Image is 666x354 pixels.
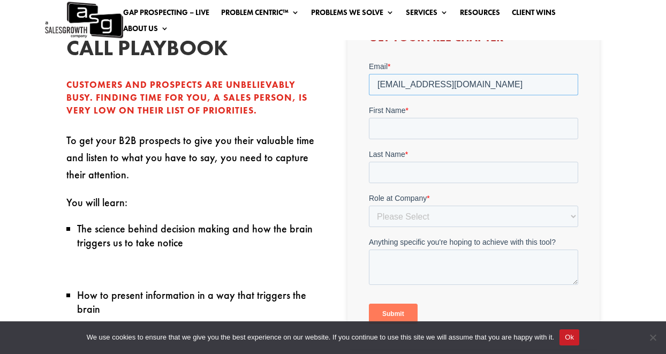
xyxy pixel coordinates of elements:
[123,9,209,20] a: Gap Prospecting – LIVE
[77,222,318,250] li: The science behind decision making and how the brain triggers us to take notice
[221,9,299,20] a: Problem Centric™
[406,9,448,20] a: Services
[66,132,318,194] p: To get your B2B prospects to give you their valuable time and listen to what you have to say, you...
[66,194,318,222] p: You will learn:
[123,25,169,36] a: About Us
[460,9,500,20] a: Resources
[369,32,578,49] h3: Get Your Free Chapter
[66,79,318,117] p: Customers and prospects are unbelievably busy. Finding time for YOU, a sales person, is very low ...
[311,9,394,20] a: Problems We Solve
[369,61,578,333] iframe: Form 0
[512,9,556,20] a: Client Wins
[87,332,554,343] span: We use cookies to ensure that we give you the best experience on our website. If you continue to ...
[647,332,658,343] span: No
[559,329,579,345] button: Ok
[77,288,318,316] li: How to present information in a way that triggers the brain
